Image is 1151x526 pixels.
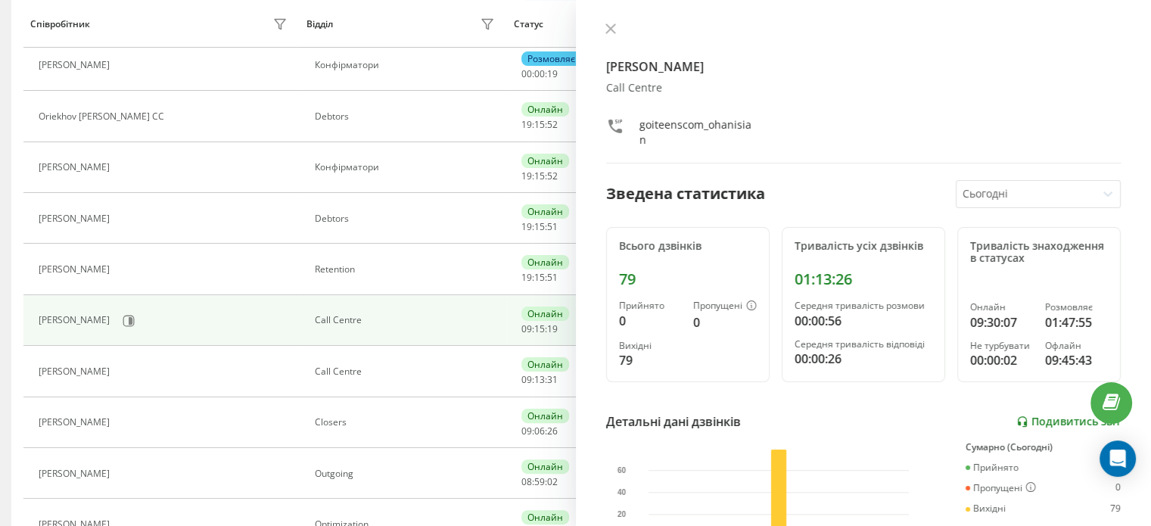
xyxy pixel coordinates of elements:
[521,102,569,117] div: Онлайн
[521,220,532,233] span: 19
[619,270,757,288] div: 79
[39,366,114,377] div: [PERSON_NAME]
[521,118,532,131] span: 19
[534,220,545,233] span: 15
[521,357,569,372] div: Онлайн
[315,417,499,428] div: Closers
[1045,341,1108,351] div: Офлайн
[39,162,114,173] div: [PERSON_NAME]
[606,412,741,431] div: Детальні дані дзвінків
[547,425,558,437] span: 26
[521,426,558,437] div: : :
[795,240,932,253] div: Тривалість усіх дзвінків
[606,82,1121,95] div: Call Centre
[795,312,932,330] div: 00:00:56
[966,442,1121,453] div: Сумарно (Сьогодні)
[606,182,765,205] div: Зведена статистика
[315,315,499,325] div: Call Centre
[619,341,681,351] div: Вихідні
[521,222,558,232] div: : :
[534,425,545,437] span: 06
[315,60,499,70] div: Конфірматори
[606,58,1121,76] h4: [PERSON_NAME]
[619,312,681,330] div: 0
[534,118,545,131] span: 15
[315,162,499,173] div: Конфірматори
[521,67,532,80] span: 00
[521,373,532,386] span: 09
[521,307,569,321] div: Онлайн
[306,19,333,30] div: Відділ
[1115,482,1121,494] div: 0
[521,271,532,284] span: 19
[514,19,543,30] div: Статус
[534,322,545,335] span: 15
[521,475,532,488] span: 08
[521,375,558,385] div: : :
[39,111,168,122] div: Oriekhov [PERSON_NAME] CC
[547,271,558,284] span: 51
[547,67,558,80] span: 19
[970,341,1033,351] div: Не турбувати
[534,170,545,182] span: 15
[521,154,569,168] div: Онлайн
[970,240,1108,266] div: Тривалість знаходження в статусах
[1045,351,1108,369] div: 09:45:43
[970,351,1033,369] div: 00:00:02
[534,67,545,80] span: 00
[521,459,569,474] div: Онлайн
[617,510,627,518] text: 20
[966,482,1036,494] div: Пропущені
[619,240,757,253] div: Всього дзвінків
[521,477,558,487] div: : :
[534,271,545,284] span: 15
[521,324,558,335] div: : :
[521,51,581,66] div: Розмовляє
[39,417,114,428] div: [PERSON_NAME]
[39,468,114,479] div: [PERSON_NAME]
[521,120,558,130] div: : :
[39,264,114,275] div: [PERSON_NAME]
[39,213,114,224] div: [PERSON_NAME]
[547,322,558,335] span: 19
[521,409,569,423] div: Онлайн
[521,255,569,269] div: Онлайн
[521,272,558,283] div: : :
[547,475,558,488] span: 02
[521,171,558,182] div: : :
[315,264,499,275] div: Retention
[693,313,757,331] div: 0
[547,220,558,233] span: 51
[547,373,558,386] span: 31
[521,510,569,524] div: Онлайн
[617,488,627,496] text: 40
[521,204,569,219] div: Онлайн
[534,373,545,386] span: 13
[966,462,1019,473] div: Прийнято
[521,322,532,335] span: 09
[1110,503,1121,514] div: 79
[30,19,90,30] div: Співробітник
[966,503,1006,514] div: Вихідні
[1100,440,1136,477] div: Open Intercom Messenger
[639,117,757,148] div: goiteenscom_ohanisian
[617,466,627,475] text: 60
[619,300,681,311] div: Прийнято
[693,300,757,313] div: Пропущені
[315,111,499,122] div: Debtors
[970,313,1033,331] div: 09:30:07
[315,366,499,377] div: Call Centre
[39,60,114,70] div: [PERSON_NAME]
[521,425,532,437] span: 09
[39,315,114,325] div: [PERSON_NAME]
[534,475,545,488] span: 59
[795,339,932,350] div: Середня тривалість відповіді
[795,270,932,288] div: 01:13:26
[315,213,499,224] div: Debtors
[1045,302,1108,313] div: Розмовляє
[795,350,932,368] div: 00:00:26
[795,300,932,311] div: Середня тривалість розмови
[619,351,681,369] div: 79
[315,468,499,479] div: Outgoing
[521,69,558,79] div: : :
